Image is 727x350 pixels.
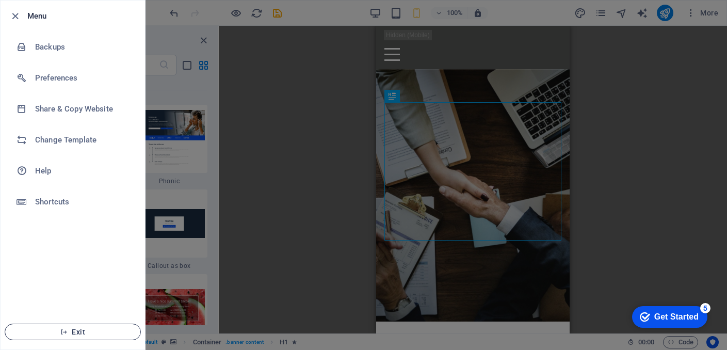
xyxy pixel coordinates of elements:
[5,324,141,340] button: Exit
[27,10,137,22] h6: Menu
[35,103,131,115] h6: Share & Copy Website
[35,41,131,53] h6: Backups
[35,165,131,177] h6: Help
[624,301,712,332] iframe: To enrich screen reader interactions, please activate Accessibility in Grammarly extension settings
[35,196,131,208] h6: Shortcuts
[1,155,145,186] a: Help
[35,134,131,146] h6: Change Template
[35,72,131,84] h6: Preferences
[13,328,132,336] span: Exit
